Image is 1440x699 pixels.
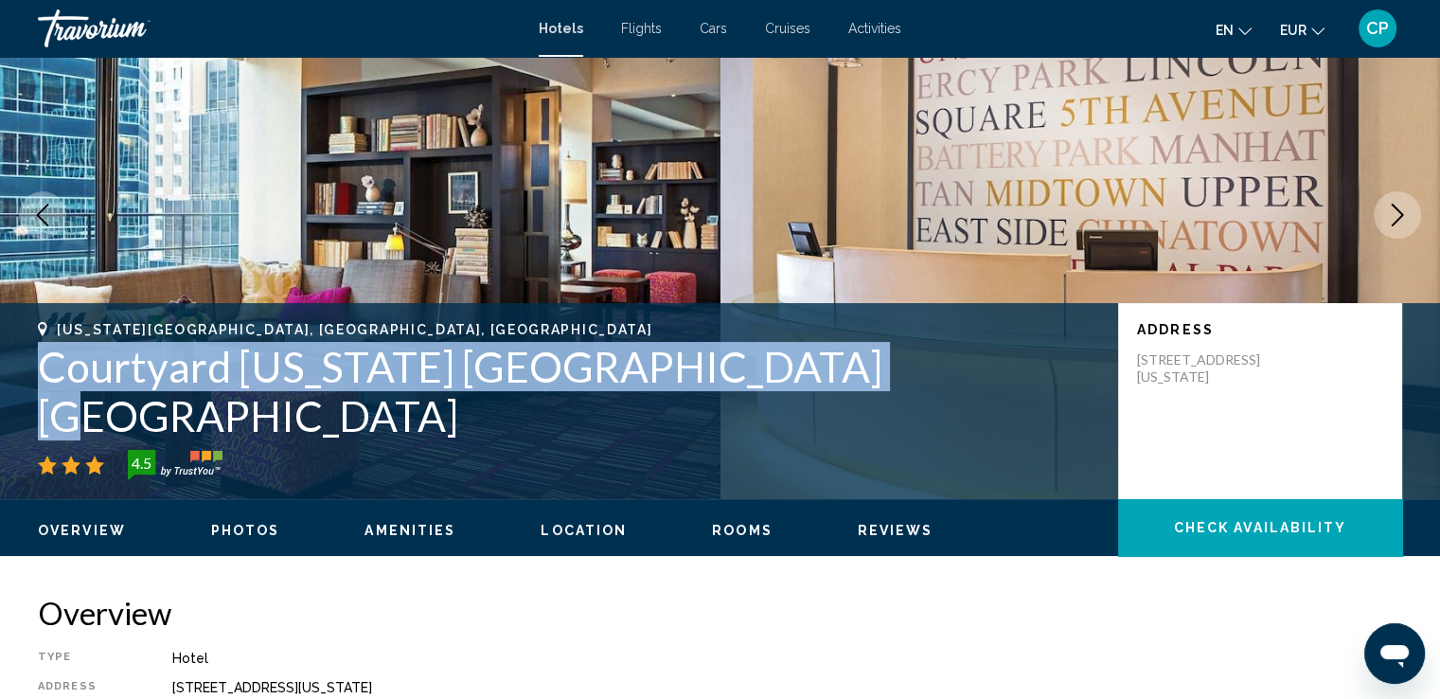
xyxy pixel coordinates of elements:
[541,522,627,539] button: Location
[1353,9,1402,48] button: User Menu
[1137,322,1383,337] p: Address
[848,21,901,36] a: Activities
[1118,499,1402,556] button: Check Availability
[172,680,1402,695] div: [STREET_ADDRESS][US_STATE]
[1280,23,1307,38] span: EUR
[57,322,652,337] span: [US_STATE][GEOGRAPHIC_DATA], [GEOGRAPHIC_DATA], [GEOGRAPHIC_DATA]
[1216,23,1234,38] span: en
[38,680,125,695] div: Address
[539,21,583,36] a: Hotels
[122,452,160,475] div: 4.5
[38,523,126,538] span: Overview
[621,21,662,36] a: Flights
[38,594,1402,632] h2: Overview
[38,9,520,47] a: Travorium
[1374,191,1421,239] button: Next image
[19,191,66,239] button: Previous image
[712,523,773,538] span: Rooms
[172,651,1402,666] div: Hotel
[1366,19,1389,38] span: CP
[1280,16,1324,44] button: Change currency
[541,523,627,538] span: Location
[1137,351,1289,385] p: [STREET_ADDRESS][US_STATE]
[858,522,933,539] button: Reviews
[858,523,933,538] span: Reviews
[1216,16,1252,44] button: Change language
[1364,623,1425,684] iframe: Bouton de lancement de la fenêtre de messagerie
[364,523,455,538] span: Amenities
[38,651,125,666] div: Type
[1174,521,1347,536] span: Check Availability
[700,21,727,36] a: Cars
[128,450,222,480] img: trustyou-badge-hor.svg
[38,522,126,539] button: Overview
[765,21,810,36] a: Cruises
[364,522,455,539] button: Amenities
[38,342,1099,440] h1: Courtyard [US_STATE] [GEOGRAPHIC_DATA] [GEOGRAPHIC_DATA]
[712,522,773,539] button: Rooms
[211,522,280,539] button: Photos
[211,523,280,538] span: Photos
